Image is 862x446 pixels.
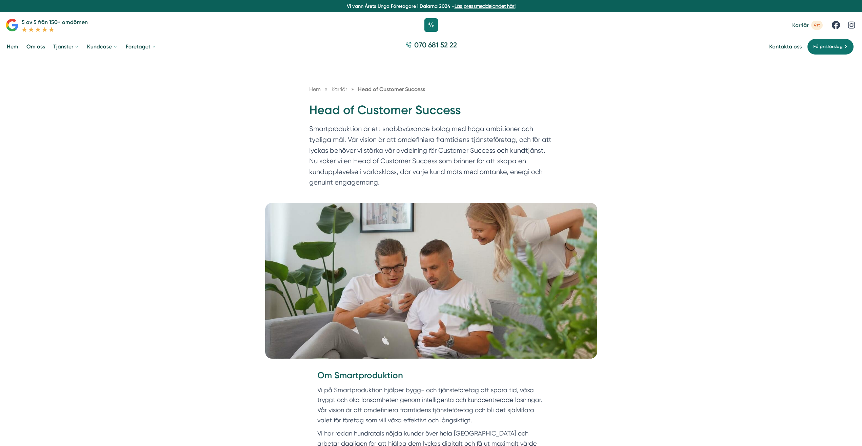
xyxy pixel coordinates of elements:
a: Kontakta oss [769,43,802,50]
a: Företaget [124,38,157,55]
nav: Breadcrumb [309,85,553,93]
a: 070 681 52 22 [403,40,460,53]
span: Få prisförslag [813,43,843,50]
a: Få prisförslag [807,39,854,55]
p: Smartproduktion är ett snabbväxande bolag med höga ambitioner och tydliga mål. Vår vision är att ... [309,124,553,191]
span: 070 681 52 22 [414,40,457,50]
h1: Head of Customer Success [309,102,553,124]
a: Om oss [25,38,46,55]
img: Head of Customer Success [265,203,597,359]
span: » [351,85,354,93]
span: Karriär [792,22,808,28]
p: Vi på Smartproduktion hjälper bygg- och tjänsteföretag att spara tid, växa tryggt och öka lönsamh... [317,385,545,425]
a: Hem [5,38,20,55]
a: Tjänster [52,38,80,55]
a: Läs pressmeddelandet här! [455,3,516,9]
a: Karriär [332,86,349,92]
span: Karriär [332,86,347,92]
span: » [325,85,328,93]
p: 5 av 5 från 150+ omdömen [22,18,88,26]
span: 4st [811,21,823,30]
strong: Om Smartproduktion [317,370,403,381]
a: Kundcase [86,38,119,55]
a: Head of Customer Success [358,86,425,92]
a: Hem [309,86,321,92]
p: Vi vann Årets Unga Företagare i Dalarna 2024 – [3,3,859,9]
a: Karriär 4st [792,21,823,30]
